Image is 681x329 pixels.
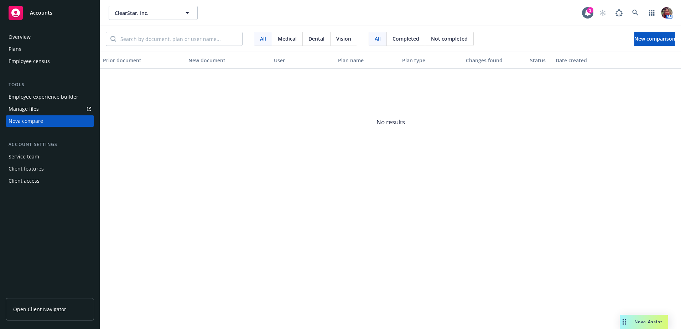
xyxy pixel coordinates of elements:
[271,52,335,69] button: User
[274,57,332,64] div: User
[6,3,94,23] a: Accounts
[335,52,399,69] button: Plan name
[6,175,94,187] a: Client access
[612,6,626,20] a: Report a Bug
[6,91,94,103] a: Employee experience builder
[6,163,94,174] a: Client features
[278,35,297,42] span: Medical
[188,57,268,64] div: New document
[6,141,94,148] div: Account settings
[9,56,50,67] div: Employee census
[393,35,419,42] span: Completed
[553,52,617,69] button: Date created
[336,35,351,42] span: Vision
[100,52,186,69] button: Prior document
[109,6,198,20] button: ClearStar, Inc.
[338,57,396,64] div: Plan name
[116,32,242,46] input: Search by document, plan or user name...
[527,52,553,69] button: Status
[634,35,675,42] span: New comparison
[100,69,681,176] span: No results
[402,57,461,64] div: Plan type
[399,52,463,69] button: Plan type
[6,31,94,43] a: Overview
[596,6,610,20] a: Start snowing
[6,103,94,115] a: Manage files
[634,32,675,46] button: New comparison
[9,103,39,115] div: Manage files
[466,57,524,64] div: Changes found
[6,43,94,55] a: Plans
[6,115,94,127] a: Nova compare
[628,6,643,20] a: Search
[9,151,39,162] div: Service team
[9,43,21,55] div: Plans
[556,57,614,64] div: Date created
[645,6,659,20] a: Switch app
[620,315,629,329] div: Drag to move
[9,175,40,187] div: Client access
[186,52,271,69] button: New document
[6,81,94,88] div: Tools
[9,31,31,43] div: Overview
[463,52,527,69] button: Changes found
[620,315,668,329] button: Nova Assist
[9,91,78,103] div: Employee experience builder
[110,36,116,42] svg: Search
[587,7,593,14] div: 3
[103,57,183,64] div: Prior document
[634,319,662,325] span: Nova Assist
[9,115,43,127] div: Nova compare
[375,35,381,42] span: All
[661,7,672,19] img: photo
[13,305,66,313] span: Open Client Navigator
[6,151,94,162] a: Service team
[6,56,94,67] a: Employee census
[530,57,550,64] div: Status
[431,35,468,42] span: Not completed
[9,163,44,174] div: Client features
[115,9,176,17] span: ClearStar, Inc.
[30,10,52,16] span: Accounts
[260,35,266,42] span: All
[308,35,324,42] span: Dental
